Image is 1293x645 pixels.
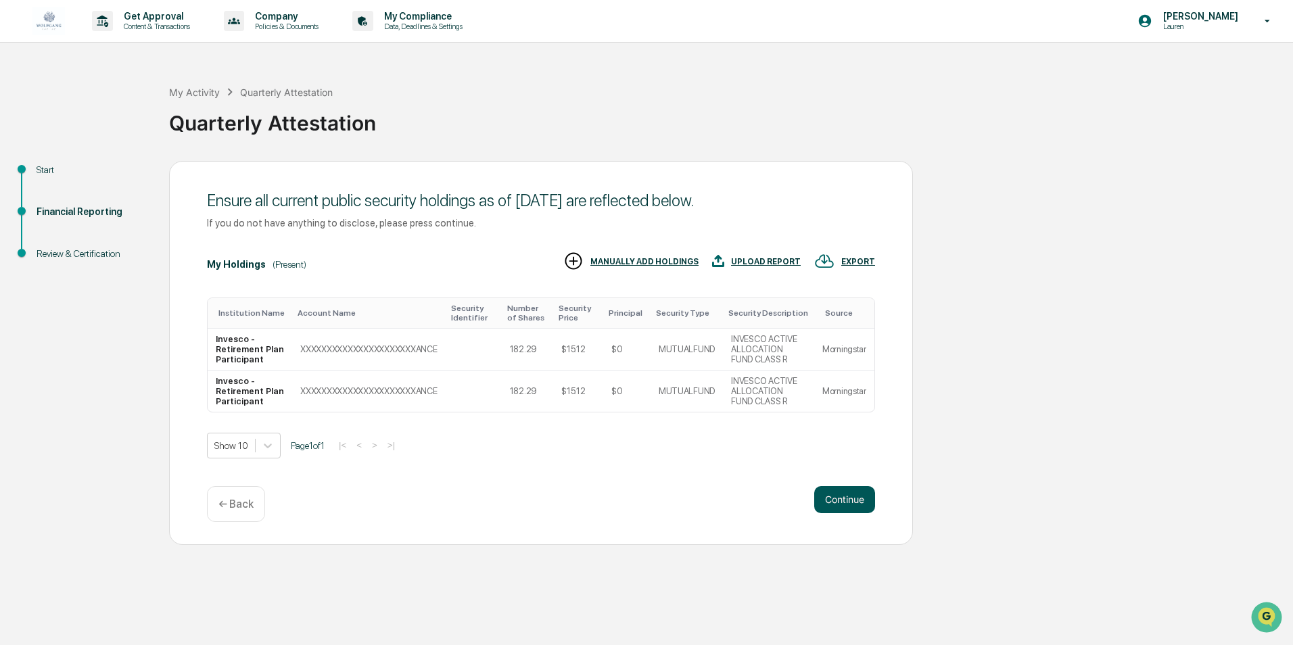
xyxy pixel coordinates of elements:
td: XXXXXXXXXXXXXXXXXXXXXXANCE [292,371,445,412]
img: UPLOAD REPORT [712,251,724,271]
p: Get Approval [113,11,197,22]
p: Policies & Documents [244,22,325,31]
p: My Compliance [373,11,469,22]
div: Toggle SortBy [451,304,496,322]
div: Toggle SortBy [507,304,548,322]
a: 🖐️Preclearance [8,165,93,189]
td: Morningstar [814,371,874,412]
p: Lauren [1152,22,1245,31]
iframe: Open customer support [1250,600,1286,637]
div: Ensure all current public security holdings as of [DATE] are reflected below. [207,191,875,210]
div: 🖐️ [14,172,24,183]
td: INVESCO ACTIVE ALLOCATION FUND CLASS R [723,329,814,371]
div: Financial Reporting [37,205,147,219]
div: MANUALLY ADD HOLDINGS [590,257,699,266]
button: >| [383,439,399,451]
div: 🔎 [14,197,24,208]
p: Company [244,11,325,22]
span: Attestations [112,170,168,184]
img: MANUALLY ADD HOLDINGS [563,251,584,271]
div: Toggle SortBy [218,308,287,318]
div: Quarterly Attestation [240,87,333,98]
p: Data, Deadlines & Settings [373,22,469,31]
img: EXPORT [814,251,834,271]
div: If you do not have anything to disclose, please press continue. [207,217,875,229]
td: Morningstar [814,329,874,371]
div: Toggle SortBy [298,308,440,318]
td: Invesco - Retirement Plan Participant [208,329,292,371]
img: 1746055101610-c473b297-6a78-478c-a979-82029cc54cd1 [14,103,38,128]
td: MUTUALFUND [651,371,723,412]
td: $0 [603,329,651,371]
div: EXPORT [841,257,875,266]
span: Data Lookup [27,196,85,210]
td: 182.29 [502,329,553,371]
button: > [368,439,381,451]
td: 182.29 [502,371,553,412]
div: Toggle SortBy [559,304,598,322]
p: How can we help? [14,28,246,50]
td: MUTUALFUND [651,329,723,371]
span: Preclearance [27,170,87,184]
td: Invesco - Retirement Plan Participant [208,371,292,412]
td: $15.12 [553,371,603,412]
button: < [352,439,366,451]
div: UPLOAD REPORT [731,257,801,266]
div: Start [37,163,147,177]
td: $15.12 [553,329,603,371]
a: Powered byPylon [95,229,164,239]
button: Start new chat [230,107,246,124]
td: XXXXXXXXXXXXXXXXXXXXXXANCE [292,329,445,371]
div: 🗄️ [98,172,109,183]
a: 🔎Data Lookup [8,191,91,215]
div: Toggle SortBy [728,308,809,318]
div: My Activity [169,87,220,98]
div: We're available if you need us! [46,117,171,128]
div: Start new chat [46,103,222,117]
td: $0 [603,371,651,412]
button: |< [335,439,350,451]
div: My Holdings [207,259,266,270]
div: Toggle SortBy [656,308,718,318]
img: logo [32,7,65,36]
span: Pylon [135,229,164,239]
p: ← Back [218,498,254,510]
div: Toggle SortBy [609,308,645,318]
button: Continue [814,486,875,513]
div: Toggle SortBy [825,308,869,318]
p: Content & Transactions [113,22,197,31]
a: 🗄️Attestations [93,165,173,189]
span: Page 1 of 1 [291,440,325,451]
div: Review & Certification [37,247,147,261]
div: Quarterly Attestation [169,100,1286,135]
p: [PERSON_NAME] [1152,11,1245,22]
div: (Present) [273,259,306,270]
td: INVESCO ACTIVE ALLOCATION FUND CLASS R [723,371,814,412]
